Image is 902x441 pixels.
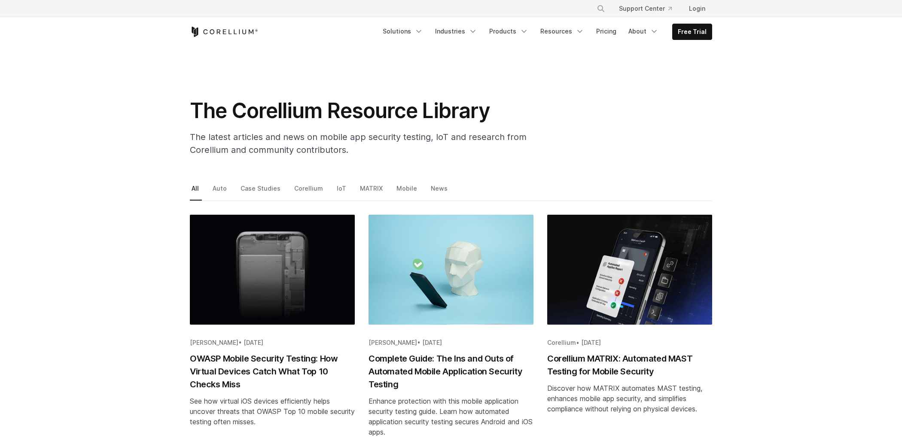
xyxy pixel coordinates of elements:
span: [DATE] [581,339,601,346]
a: Industries [430,24,482,39]
a: Mobile [395,182,420,201]
div: See how virtual iOS devices efficiently helps uncover threats that OWASP Top 10 mobile security t... [190,396,355,427]
a: Products [484,24,533,39]
span: Corellium [547,339,576,346]
div: • [369,338,533,347]
a: Auto [211,182,230,201]
img: Corellium MATRIX: Automated MAST Testing for Mobile Security [547,215,712,325]
a: IoT [335,182,349,201]
div: Discover how MATRIX automates MAST testing, enhances mobile app security, and simplifies complian... [547,383,712,414]
span: [PERSON_NAME] [369,339,417,346]
button: Search [593,1,609,16]
a: Support Center [612,1,679,16]
div: Navigation Menu [378,24,712,40]
img: OWASP Mobile Security Testing: How Virtual Devices Catch What Top 10 Checks Miss [190,215,355,325]
a: Free Trial [673,24,712,40]
a: Case Studies [239,182,283,201]
div: • [190,338,355,347]
a: MATRIX [358,182,386,201]
a: Corellium [293,182,326,201]
div: Navigation Menu [586,1,712,16]
div: • [547,338,712,347]
a: Login [682,1,712,16]
img: Complete Guide: The Ins and Outs of Automated Mobile Application Security Testing [369,215,533,325]
a: Corellium Home [190,27,258,37]
a: About [623,24,664,39]
a: Solutions [378,24,428,39]
span: [DATE] [422,339,442,346]
a: Pricing [591,24,622,39]
h1: The Corellium Resource Library [190,98,533,124]
span: [PERSON_NAME] [190,339,238,346]
a: All [190,182,202,201]
a: News [429,182,451,201]
div: Enhance protection with this mobile application security testing guide. Learn how automated appli... [369,396,533,437]
h2: OWASP Mobile Security Testing: How Virtual Devices Catch What Top 10 Checks Miss [190,352,355,391]
span: [DATE] [244,339,263,346]
a: Resources [535,24,589,39]
h2: Corellium MATRIX: Automated MAST Testing for Mobile Security [547,352,712,378]
h2: Complete Guide: The Ins and Outs of Automated Mobile Application Security Testing [369,352,533,391]
span: The latest articles and news on mobile app security testing, IoT and research from Corellium and ... [190,132,527,155]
